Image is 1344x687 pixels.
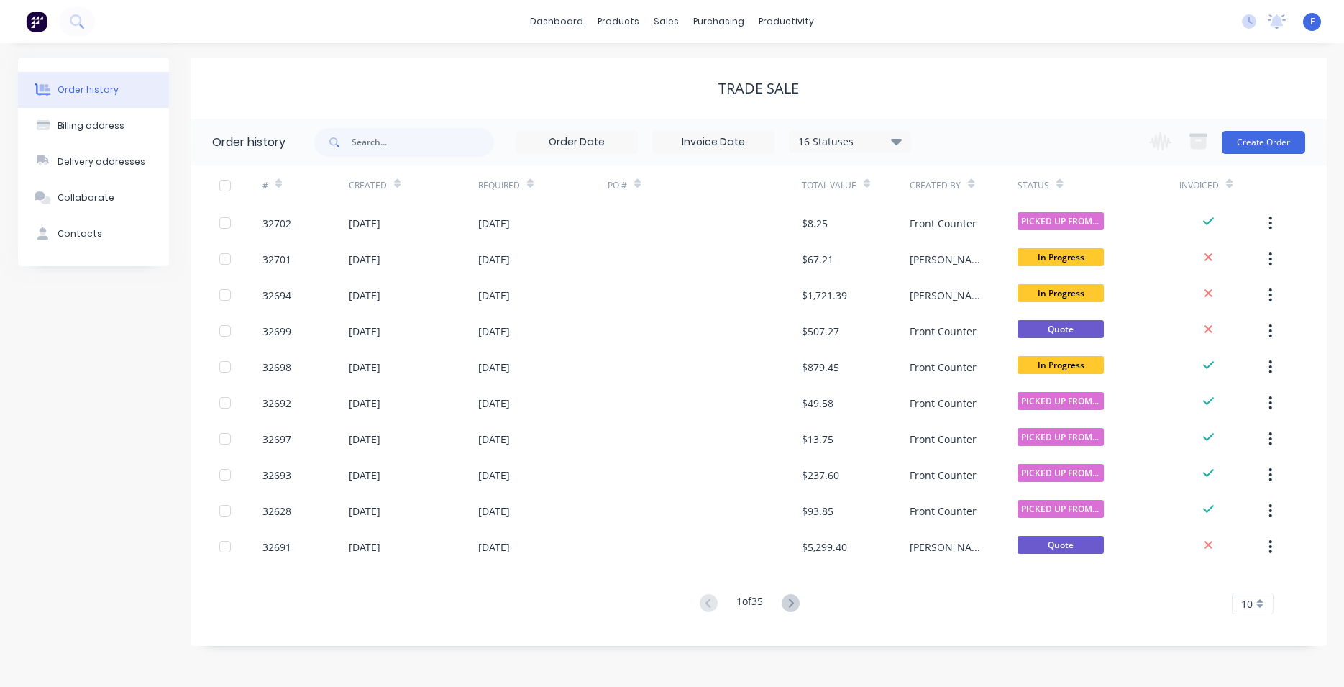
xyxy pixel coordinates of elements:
div: 32693 [262,468,291,483]
div: $879.45 [802,360,839,375]
div: 32691 [262,540,291,555]
div: [PERSON_NAME] [910,288,989,303]
button: Create Order [1222,131,1305,154]
div: productivity [751,11,821,32]
div: [PERSON_NAME] [910,540,989,555]
div: 32694 [262,288,291,303]
div: 32698 [262,360,291,375]
div: [DATE] [349,288,380,303]
a: dashboard [523,11,590,32]
div: Invoiced [1179,165,1266,205]
div: $1,721.39 [802,288,847,303]
div: 16 Statuses [790,134,910,150]
div: [DATE] [478,360,510,375]
span: In Progress [1018,248,1104,266]
div: [DATE] [478,504,510,519]
div: Front Counter [910,432,977,447]
div: [DATE] [478,396,510,411]
div: 32701 [262,252,291,267]
div: Front Counter [910,216,977,231]
input: Order Date [516,132,637,153]
div: Total Value [802,179,856,192]
div: Total Value [802,165,910,205]
div: $237.60 [802,468,839,483]
span: In Progress [1018,356,1104,374]
div: [DATE] [478,216,510,231]
div: Order history [58,83,119,96]
div: purchasing [686,11,751,32]
span: PICKED UP FROM ... [1018,392,1104,410]
div: 32628 [262,504,291,519]
div: Delivery addresses [58,155,145,168]
button: Billing address [18,108,169,144]
div: $93.85 [802,504,833,519]
button: Contacts [18,216,169,252]
div: [DATE] [349,504,380,519]
div: sales [646,11,686,32]
div: Order history [212,134,285,151]
div: Front Counter [910,324,977,339]
div: Billing address [58,119,124,132]
div: TRADE SALE [718,80,799,97]
span: 10 [1241,596,1253,611]
span: F [1310,15,1315,28]
div: # [262,179,268,192]
div: Status [1018,179,1049,192]
div: Required [478,165,608,205]
div: $67.21 [802,252,833,267]
input: Invoice Date [653,132,774,153]
div: [DATE] [478,252,510,267]
div: [DATE] [349,324,380,339]
div: 32702 [262,216,291,231]
div: Status [1018,165,1179,205]
span: PICKED UP FROM ... [1018,500,1104,518]
div: [DATE] [478,324,510,339]
div: Created [349,179,387,192]
div: Created By [910,165,1018,205]
div: 1 of 35 [736,593,763,614]
div: [DATE] [478,540,510,555]
div: $507.27 [802,324,839,339]
div: [DATE] [478,288,510,303]
div: Required [478,179,520,192]
div: [DATE] [349,360,380,375]
div: [DATE] [349,216,380,231]
span: In Progress [1018,284,1104,302]
div: 32699 [262,324,291,339]
div: PO # [608,179,627,192]
div: [DATE] [478,468,510,483]
div: Created [349,165,478,205]
img: Factory [26,11,47,32]
div: 32692 [262,396,291,411]
div: [DATE] [349,252,380,267]
div: $13.75 [802,432,833,447]
span: PICKED UP FROM ... [1018,212,1104,230]
span: Quote [1018,536,1104,554]
div: Collaborate [58,191,114,204]
button: Order history [18,72,169,108]
span: PICKED UP FROM ... [1018,464,1104,482]
div: PO # [608,165,802,205]
div: [PERSON_NAME] [910,252,989,267]
div: Front Counter [910,360,977,375]
div: products [590,11,646,32]
div: [DATE] [478,432,510,447]
div: [DATE] [349,540,380,555]
div: $49.58 [802,396,833,411]
button: Collaborate [18,180,169,216]
span: PICKED UP FROM ... [1018,428,1104,446]
input: Search... [352,128,494,157]
div: Created By [910,179,961,192]
div: 32697 [262,432,291,447]
div: Invoiced [1179,179,1219,192]
div: # [262,165,349,205]
div: [DATE] [349,396,380,411]
div: Front Counter [910,504,977,519]
div: [DATE] [349,432,380,447]
div: Contacts [58,227,102,240]
div: Front Counter [910,468,977,483]
div: $5,299.40 [802,540,847,555]
span: Quote [1018,320,1104,338]
div: [DATE] [349,468,380,483]
div: $8.25 [802,216,828,231]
